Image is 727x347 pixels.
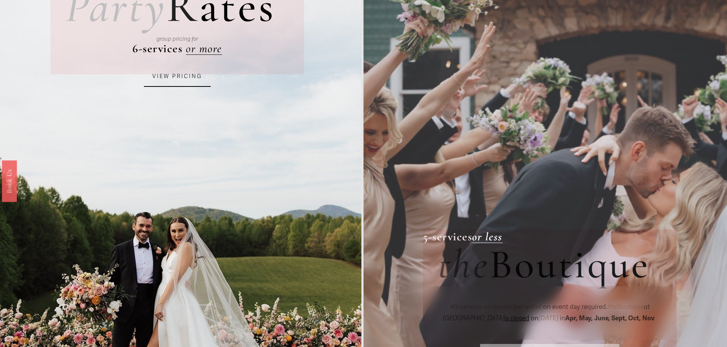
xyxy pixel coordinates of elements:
em: group pricing for [156,35,198,42]
em: the [608,303,617,311]
strong: Apr, May, June, Sept, Oct, Nov [565,314,654,322]
span: Boutique [608,303,644,311]
span: Boutique [489,240,650,289]
em: ✽ [449,303,455,311]
span: is closed [504,314,529,322]
p: on [438,301,661,325]
strong: 5-services [423,230,472,244]
em: [DATE] [538,314,558,322]
span: on event day required. [542,303,608,311]
span: in [558,314,656,322]
em: the [438,240,489,289]
a: VIEW PRICING [144,66,211,87]
a: Book Us [2,160,17,201]
a: or less [472,230,503,244]
strong: 3-service minimum per artist [455,303,542,311]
